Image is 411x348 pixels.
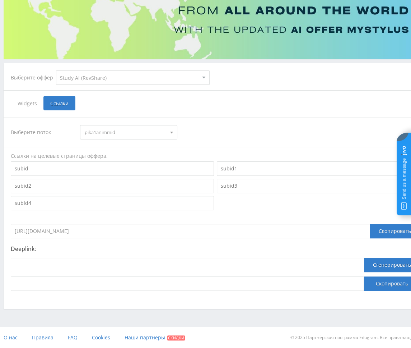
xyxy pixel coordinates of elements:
span: Widgets [11,96,43,110]
span: Скидки [167,335,185,340]
span: Cookies [92,334,110,341]
div: Выберите оффер [11,75,56,81]
span: Наши партнеры [125,334,165,341]
span: Правила [32,334,53,341]
span: pika1animmid [85,125,166,139]
span: О нас [4,334,18,341]
input: subid [11,161,214,176]
div: Выберите поток [11,125,73,139]
input: subid4 [11,196,214,210]
span: Ссылки [43,96,75,110]
span: FAQ [68,334,78,341]
input: subid2 [11,179,214,193]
